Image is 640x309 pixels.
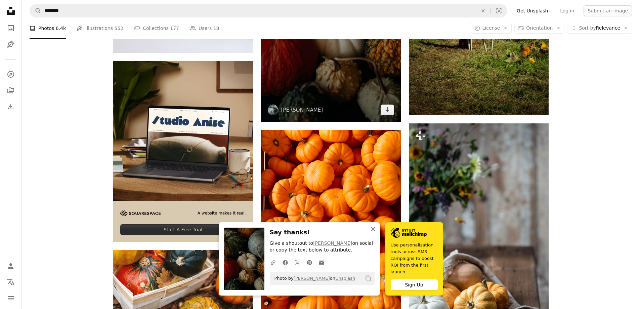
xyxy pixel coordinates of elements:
[391,242,438,275] span: Use personalization tools across SMS campaigns to boost ROI from the first launch.
[315,256,328,269] a: Share over email
[584,5,632,16] button: Submit an image
[381,105,394,115] a: Download
[291,256,303,269] a: Share on Twitter
[281,107,323,113] a: [PERSON_NAME]
[271,273,355,284] span: Photo by on
[294,276,330,281] a: [PERSON_NAME]
[213,25,219,32] span: 18
[579,25,596,31] span: Sort by
[556,5,578,16] a: Log in
[526,25,553,31] span: Orientation
[270,228,375,237] h3: Say thanks!
[491,4,507,17] button: Visual search
[30,4,507,17] form: Find visuals sitewide
[4,100,17,113] a: Download History
[113,61,253,201] img: file-1705123271268-c3eaf6a79b21image
[77,17,123,39] a: Illustrations 552
[385,222,443,296] a: Use personalization tools across SMS campaigns to boost ROI from the first launch.Sign Up
[4,275,17,289] button: Language
[514,23,564,34] button: Orientation
[113,61,253,242] a: A website makes it real.Start A Free Trial
[409,227,549,233] a: a basket filled with pumpkins sitting on top of a wooden table
[391,228,427,238] img: file-1690386555781-336d1949dad1image
[313,240,352,246] a: [PERSON_NAME]
[270,240,375,254] p: Give a shoutout to on social or copy the text below to attribute.
[4,4,17,19] a: Home — Unsplash
[579,25,620,32] span: Relevance
[4,259,17,273] a: Log in / Sign up
[362,273,374,284] button: Copy to clipboard
[476,4,490,17] button: Clear
[198,210,246,216] span: A website makes it real.
[4,68,17,81] a: Explore
[335,276,355,281] a: Unsplash
[170,25,179,32] span: 177
[513,5,556,16] a: Get Unsplash+
[391,279,438,290] div: Sign Up
[471,23,512,34] button: License
[134,17,179,39] a: Collections 177
[4,292,17,305] button: Menu
[567,23,632,34] button: Sort byRelevance
[4,22,17,35] a: Photos
[120,210,161,216] img: file-1705255347840-230a6ab5bca9image
[113,294,253,300] a: selective focus photography of yellow and green squash
[4,38,17,51] a: Illustrations
[4,84,17,97] a: Collections
[115,25,124,32] span: 552
[30,4,41,17] button: Search Unsplash
[120,224,246,235] div: Start A Free Trial
[190,17,219,39] a: Users 18
[279,256,291,269] a: Share on Facebook
[261,220,401,226] a: ile of orange pumpkins
[482,25,500,31] span: License
[268,105,279,115] img: Go to Annie Spratt's profile
[303,256,315,269] a: Share on Pinterest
